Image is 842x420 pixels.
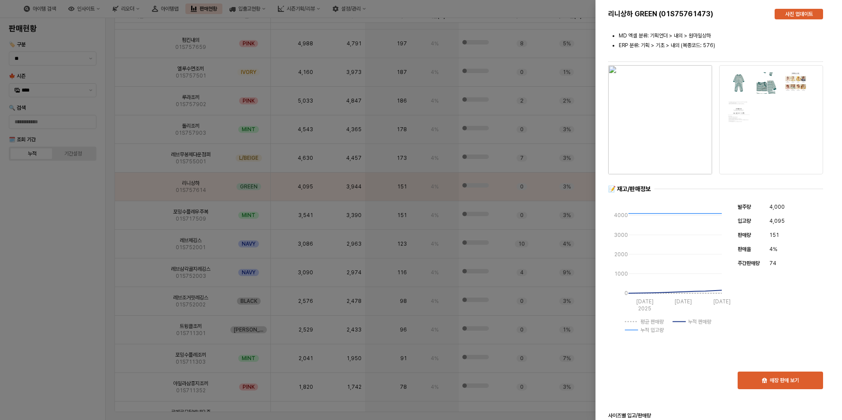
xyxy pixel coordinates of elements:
span: 판매율 [738,246,751,252]
span: 4% [769,245,777,254]
div: 📝 재고/판매정보 [608,185,651,193]
li: ERP 분류: 기획 > 기초 > 내의 (복종코드: 576) [619,41,823,49]
span: 4,095 [769,217,785,225]
span: 판매량 [738,232,751,238]
h5: 리니상하 GREEN (01S75761473) [608,10,768,18]
button: 매장 판매 보기 [738,372,823,389]
li: MD 엑셀 분류: 기획언더 > 내의 > 원마일상하 [619,32,823,40]
p: 사진 업데이트 [785,11,813,18]
button: 사진 업데이트 [775,9,823,19]
p: 매장 판매 보기 [770,377,799,384]
strong: 사이즈별 입고/판매량 [608,413,651,419]
span: 주간판매량 [738,260,760,266]
span: 151 [769,231,779,239]
span: 발주량 [738,204,751,210]
span: 입고량 [738,218,751,224]
span: 74 [769,259,776,268]
span: 4,000 [769,203,785,211]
